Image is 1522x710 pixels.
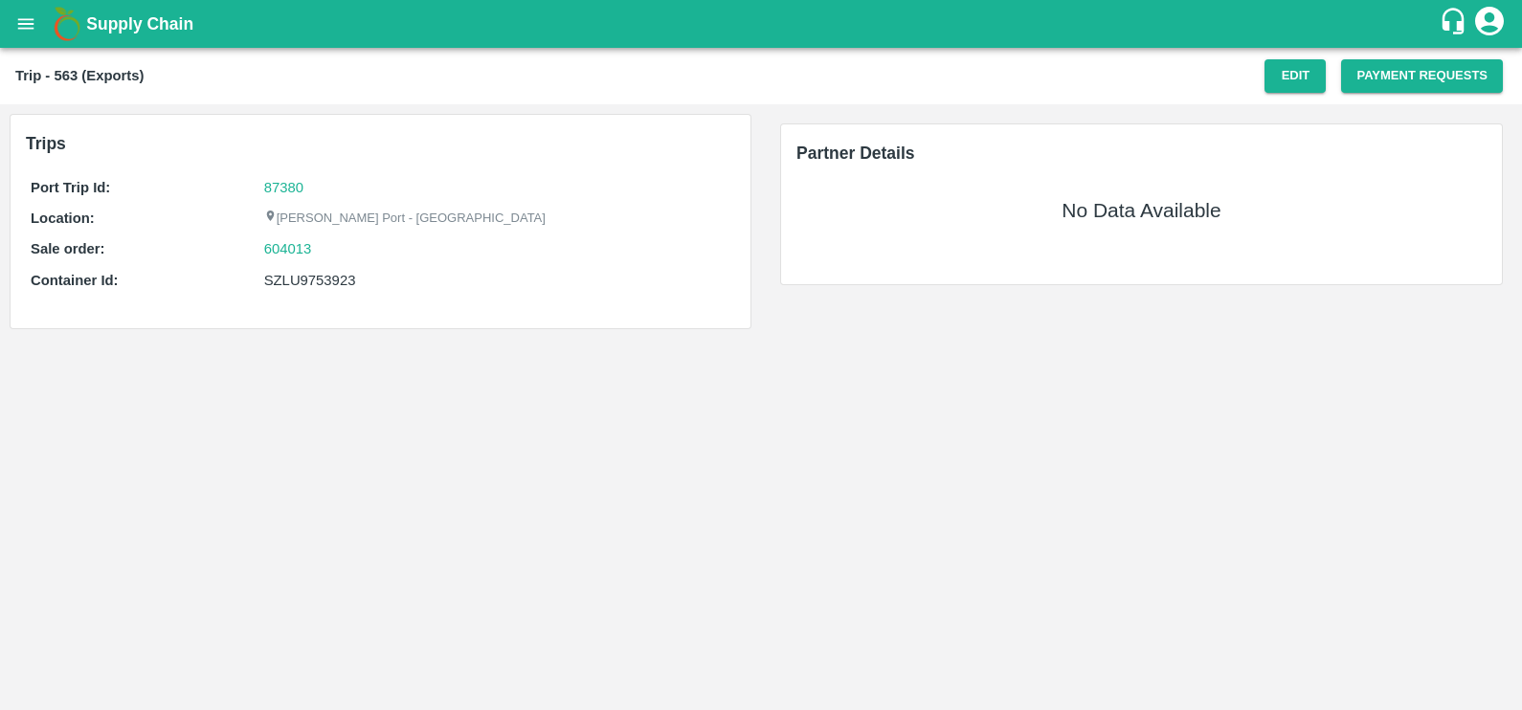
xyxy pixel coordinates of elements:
[1472,4,1507,44] div: account of current user
[15,68,144,83] b: Trip - 563 (Exports)
[31,180,110,195] b: Port Trip Id:
[264,180,303,195] a: 87380
[264,210,546,228] p: [PERSON_NAME] Port - [GEOGRAPHIC_DATA]
[86,14,193,33] b: Supply Chain
[26,134,66,153] b: Trips
[1062,197,1220,224] h5: No Data Available
[264,270,730,291] div: SZLU9753923
[796,144,915,163] span: Partner Details
[264,238,312,259] a: 604013
[31,273,119,288] b: Container Id:
[1439,7,1472,41] div: customer-support
[31,241,105,256] b: Sale order:
[86,11,1439,37] a: Supply Chain
[1341,59,1503,93] button: Payment Requests
[1265,59,1326,93] button: Edit
[4,2,48,46] button: open drawer
[31,211,95,226] b: Location:
[48,5,86,43] img: logo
